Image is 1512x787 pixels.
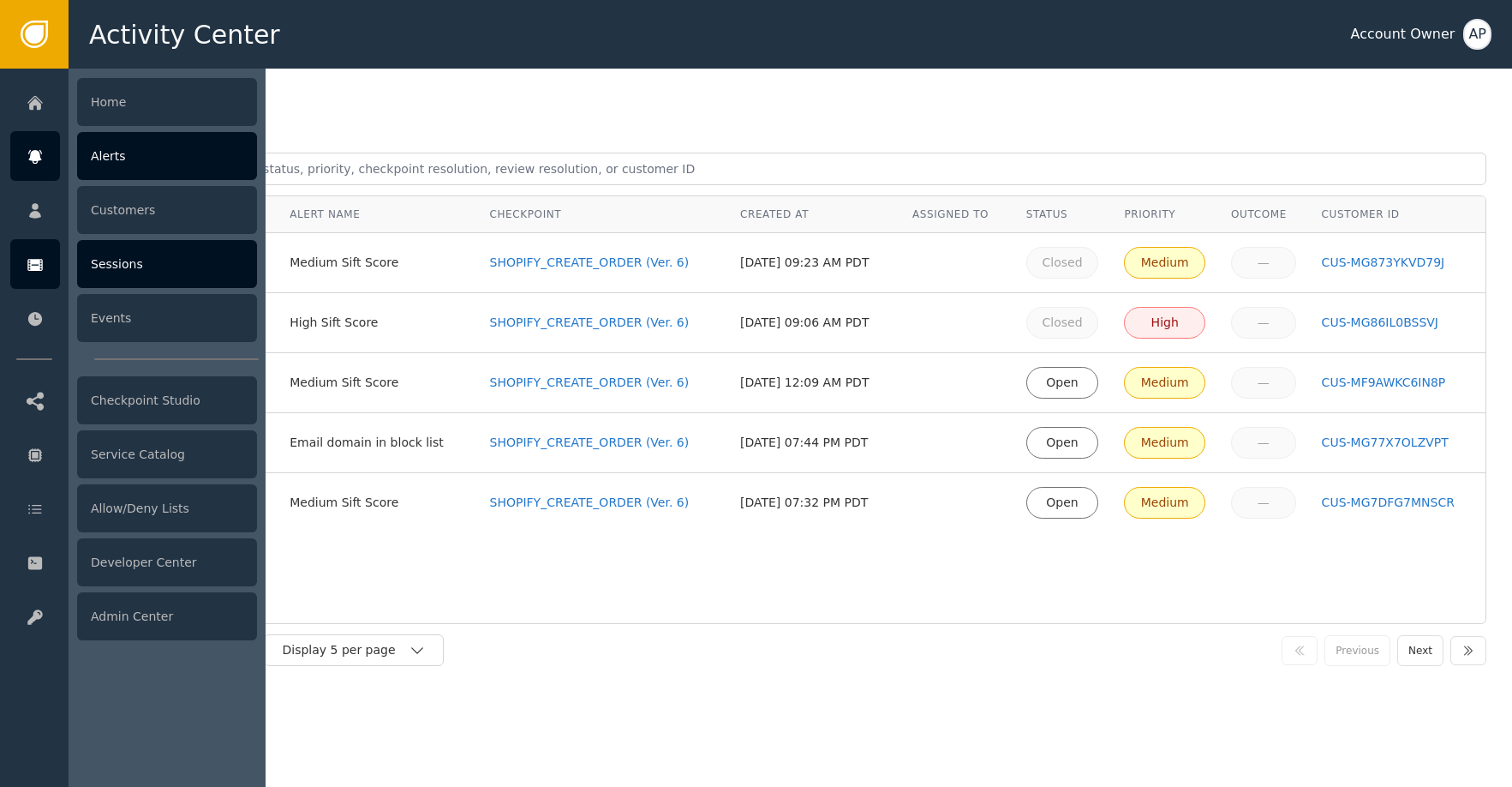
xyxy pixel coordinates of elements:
a: Customers [10,185,257,235]
div: Service Catalog [77,430,257,478]
div: High Sift Score [290,314,463,332]
div: — [1242,254,1285,272]
div: — [1242,434,1285,452]
div: — [1242,494,1285,512]
div: Customer ID [1322,207,1473,222]
div: Checkpoint Studio [77,376,257,424]
div: Medium Sift Score [290,374,463,392]
a: CUS-MF9AWKC6IN8P [1322,374,1473,392]
div: — [1242,314,1285,332]
div: Events [77,294,257,342]
a: Developer Center [10,538,257,587]
a: Checkpoint Studio [10,375,257,425]
div: Account Owner [1350,24,1455,45]
div: — [1242,374,1285,392]
div: Open [1037,374,1088,392]
div: Home [77,78,257,126]
a: Home [10,77,257,127]
a: SHOPIFY_CREATE_ORDER (Ver. 6) [490,374,714,392]
a: CUS-MG77X7OLZVPT [1322,434,1473,452]
a: Service Catalog [10,430,257,479]
div: Checkpoint [490,207,714,222]
a: CUS-MG7DFG7MNSCR [1322,494,1473,512]
div: Closed [1037,314,1088,332]
a: CUS-MG873YKVD79J [1322,254,1473,272]
div: Allow/Deny Lists [77,484,257,532]
td: [DATE] 07:44 PM PDT [727,413,899,473]
a: SHOPIFY_CREATE_ORDER (Ver. 6) [490,254,714,272]
div: Alerts [77,132,257,180]
div: Medium [1135,494,1194,512]
div: Medium Sift Score [290,254,463,272]
button: Next [1397,635,1443,666]
span: Activity Center [89,15,280,54]
div: Email domain in block list [290,434,463,452]
div: Medium [1135,374,1194,392]
div: Open [1037,494,1088,512]
div: Medium Sift Score [290,494,463,512]
a: Sessions [10,239,257,289]
div: Priority [1124,207,1205,222]
td: [DATE] 09:23 AM PDT [727,233,899,293]
a: CUS-MG86IL0BSSVJ [1322,314,1473,332]
a: Allow/Deny Lists [10,484,257,533]
div: Assigned To [912,207,1001,222]
div: Outcome [1231,207,1296,222]
a: SHOPIFY_CREATE_ORDER (Ver. 6) [490,494,714,512]
div: Medium [1135,434,1194,452]
td: [DATE] 12:09 AM PDT [727,353,899,413]
div: Open [1037,434,1088,452]
div: Sessions [77,240,257,288]
div: Alert Name [290,207,463,222]
div: Medium [1135,254,1194,272]
div: High [1135,314,1194,332]
div: Customers [77,186,257,234]
div: Created At [740,207,887,222]
div: Developer Center [77,538,257,586]
td: [DATE] 09:06 AM PDT [727,293,899,353]
div: Admin Center [77,592,257,640]
a: Alerts [10,131,257,181]
input: Search by alert ID, agent, status, priority, checkpoint resolution, review resolution, or custome... [94,153,1486,185]
button: Display 5 per page [264,634,444,666]
div: Closed [1037,254,1088,272]
div: Status [1026,207,1099,222]
div: Display 5 per page [282,641,409,659]
a: Admin Center [10,592,257,641]
a: Events [10,293,257,343]
a: SHOPIFY_CREATE_ORDER (Ver. 6) [490,434,714,452]
a: SHOPIFY_CREATE_ORDER (Ver. 6) [490,314,714,332]
button: AP [1463,19,1491,50]
td: [DATE] 07:32 PM PDT [727,473,899,532]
